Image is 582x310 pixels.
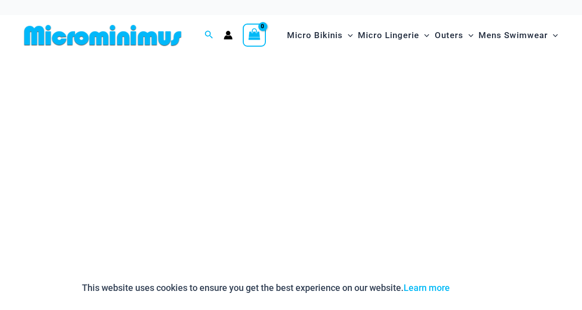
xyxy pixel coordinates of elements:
a: Learn more [404,282,450,293]
a: Micro BikinisMenu ToggleMenu Toggle [284,20,355,51]
a: Mens SwimwearMenu ToggleMenu Toggle [476,20,560,51]
nav: Site Navigation [283,19,562,52]
span: Menu Toggle [419,23,429,48]
a: Search icon link [205,29,214,42]
span: Menu Toggle [548,23,558,48]
span: Menu Toggle [343,23,353,48]
img: MM SHOP LOGO FLAT [20,24,185,47]
a: OutersMenu ToggleMenu Toggle [432,20,476,51]
span: Micro Lingerie [358,23,419,48]
span: Menu Toggle [463,23,473,48]
p: This website uses cookies to ensure you get the best experience on our website. [82,280,450,295]
span: Mens Swimwear [478,23,548,48]
span: Outers [435,23,463,48]
a: Account icon link [224,31,233,40]
button: Accept [457,276,500,300]
span: Micro Bikinis [287,23,343,48]
a: Micro LingerieMenu ToggleMenu Toggle [355,20,432,51]
a: View Shopping Cart, empty [243,24,266,47]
